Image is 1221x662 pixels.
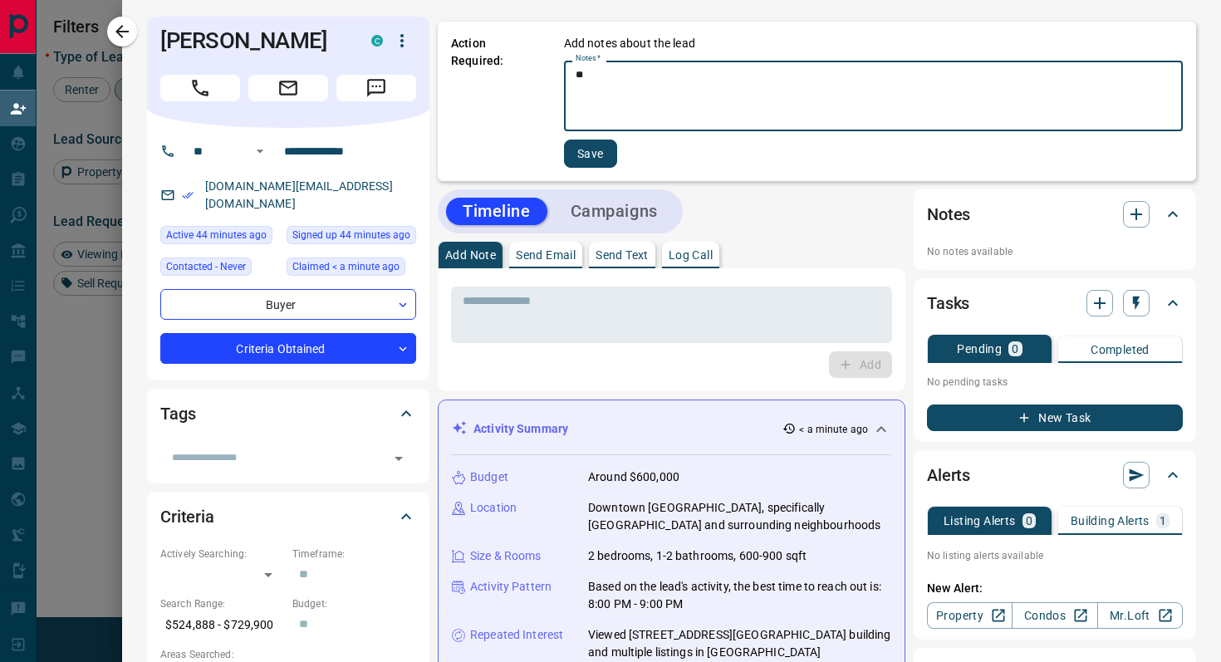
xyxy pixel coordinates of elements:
[248,75,328,101] span: Email
[588,499,891,534] p: Downtown [GEOGRAPHIC_DATA], specifically [GEOGRAPHIC_DATA] and surrounding neighbourhoods
[160,333,416,364] div: Criteria Obtained
[160,226,278,249] div: Mon Sep 15 2025
[287,226,416,249] div: Mon Sep 15 2025
[166,227,267,243] span: Active 44 minutes ago
[554,198,674,225] button: Campaigns
[1012,602,1097,629] a: Condos
[287,257,416,281] div: Mon Sep 15 2025
[473,420,568,438] p: Activity Summary
[160,647,416,662] p: Areas Searched:
[292,258,400,275] span: Claimed < a minute ago
[927,548,1183,563] p: No listing alerts available
[927,370,1183,395] p: No pending tasks
[446,198,547,225] button: Timeline
[927,244,1183,259] p: No notes available
[516,249,576,261] p: Send Email
[371,35,383,47] div: condos.ca
[336,75,416,101] span: Message
[927,580,1183,597] p: New Alert:
[927,455,1183,495] div: Alerts
[564,140,617,168] button: Save
[588,468,679,486] p: Around $600,000
[1097,602,1183,629] a: Mr.Loft
[160,611,284,639] p: $524,888 - $729,900
[160,75,240,101] span: Call
[927,462,970,488] h2: Alerts
[927,194,1183,234] div: Notes
[160,596,284,611] p: Search Range:
[1160,515,1166,527] p: 1
[596,249,649,261] p: Send Text
[452,414,891,444] div: Activity Summary< a minute ago
[451,35,539,168] p: Action Required:
[957,343,1002,355] p: Pending
[160,394,416,434] div: Tags
[470,578,552,596] p: Activity Pattern
[669,249,713,261] p: Log Call
[160,289,416,320] div: Buyer
[564,35,695,52] p: Add notes about the lead
[944,515,1016,527] p: Listing Alerts
[1091,344,1150,356] p: Completed
[470,626,563,644] p: Repeated Interest
[588,626,891,661] p: Viewed [STREET_ADDRESS][GEOGRAPHIC_DATA] building and multiple listings in [GEOGRAPHIC_DATA]
[160,27,346,54] h1: [PERSON_NAME]
[576,53,601,64] label: Notes
[927,602,1013,629] a: Property
[160,497,416,537] div: Criteria
[470,547,542,565] p: Size & Rooms
[927,290,969,316] h2: Tasks
[387,447,410,470] button: Open
[445,249,496,261] p: Add Note
[292,547,416,561] p: Timeframe:
[927,405,1183,431] button: New Task
[160,547,284,561] p: Actively Searching:
[1026,515,1032,527] p: 0
[292,227,410,243] span: Signed up 44 minutes ago
[182,189,194,201] svg: Email Verified
[588,578,891,613] p: Based on the lead's activity, the best time to reach out is: 8:00 PM - 9:00 PM
[588,547,807,565] p: 2 bedrooms, 1-2 bathrooms, 600-900 sqft
[166,258,246,275] span: Contacted - Never
[205,179,393,210] a: [DOMAIN_NAME][EMAIL_ADDRESS][DOMAIN_NAME]
[927,201,970,228] h2: Notes
[160,503,214,530] h2: Criteria
[1071,515,1150,527] p: Building Alerts
[160,400,195,427] h2: Tags
[470,468,508,486] p: Budget
[292,596,416,611] p: Budget:
[250,141,270,161] button: Open
[1012,343,1018,355] p: 0
[799,422,868,437] p: < a minute ago
[927,283,1183,323] div: Tasks
[470,499,517,517] p: Location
